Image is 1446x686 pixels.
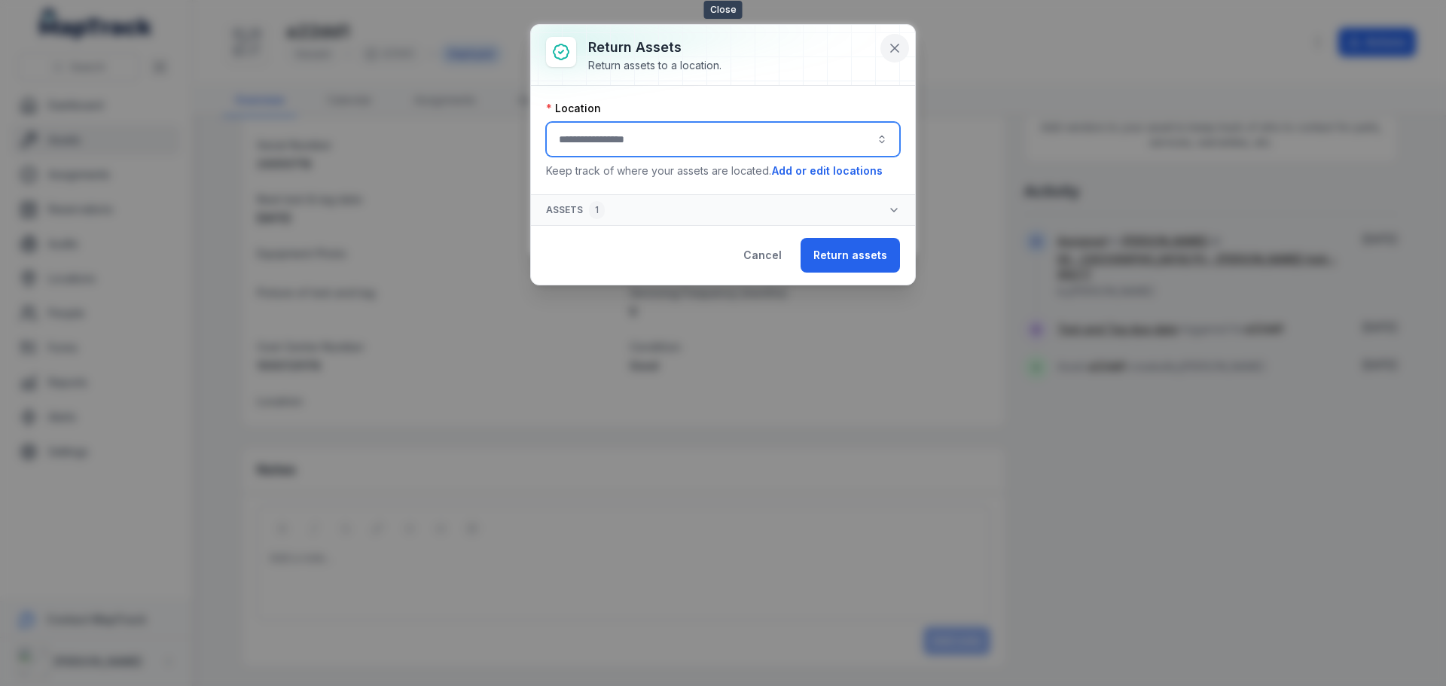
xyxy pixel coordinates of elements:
div: 1 [589,201,605,219]
button: Assets1 [531,195,915,225]
div: Return assets to a location. [588,58,721,73]
span: Close [704,1,743,19]
h3: Return assets [588,37,721,58]
p: Keep track of where your assets are located. [546,163,900,179]
button: Cancel [731,238,795,273]
span: Assets [546,201,605,219]
label: Location [546,101,601,116]
button: Return assets [801,238,900,273]
button: Add or edit locations [771,163,883,179]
